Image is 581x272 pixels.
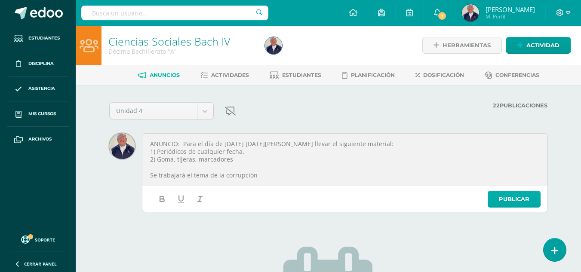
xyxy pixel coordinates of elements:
span: Soporte [35,237,55,243]
span: Planificación [351,72,395,78]
a: Publicar [488,191,541,208]
span: Mi Perfil [486,13,535,20]
a: Disciplina [7,51,69,76]
input: Busca un usuario... [81,6,268,20]
a: Conferencias [485,68,539,82]
label: Publicaciones [295,102,547,109]
span: Cerrar panel [24,261,57,267]
a: Dosificación [415,68,464,82]
div: Décimo Bachillerato 'A' [108,47,255,55]
a: Actividad [506,37,571,54]
a: Anuncios [138,68,180,82]
span: Archivos [28,136,52,143]
a: Estudiantes [270,68,321,82]
span: Disciplina [28,60,54,67]
span: Conferencias [495,72,539,78]
span: Herramientas [443,37,491,53]
a: Mis cursos [7,101,69,127]
p: Se trabajará el tema de la corrupción [150,171,540,179]
p: 2) Goma, tijeras, marcadores [150,156,540,163]
a: Unidad 4 [110,103,213,119]
span: Asistencia [28,85,55,92]
p: 1) Periódicos de cualquier fecha. [150,148,540,156]
a: Planificación [342,68,395,82]
span: Actividades [211,72,249,78]
a: Ciencias Sociales Bach IV [108,34,231,49]
strong: 22 [493,102,500,109]
span: Estudiantes [282,72,321,78]
span: [PERSON_NAME] [486,5,535,14]
span: Actividad [526,37,559,53]
a: Asistencia [7,76,69,102]
span: Anuncios [150,72,180,78]
img: 8a9643c1d9fe29367a6b5a0e38b41c38.png [109,133,135,159]
img: 4400bde977c2ef3c8e0f06f5677fdb30.png [462,4,479,21]
a: Actividades [200,68,249,82]
span: Unidad 4 [116,103,191,119]
span: Estudiantes [28,35,60,42]
span: 7 [437,11,447,21]
a: Archivos [7,127,69,152]
p: ANUNCIO: Para el día de [DATE] [DATE][PERSON_NAME] llevar el siguiente material: [150,140,540,148]
img: 4400bde977c2ef3c8e0f06f5677fdb30.png [265,37,282,54]
span: Mis cursos [28,110,56,117]
a: Estudiantes [7,26,69,51]
a: Soporte [10,233,65,245]
a: Herramientas [422,37,502,54]
span: Dosificación [423,72,464,78]
h1: Ciencias Sociales Bach IV [108,35,255,47]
